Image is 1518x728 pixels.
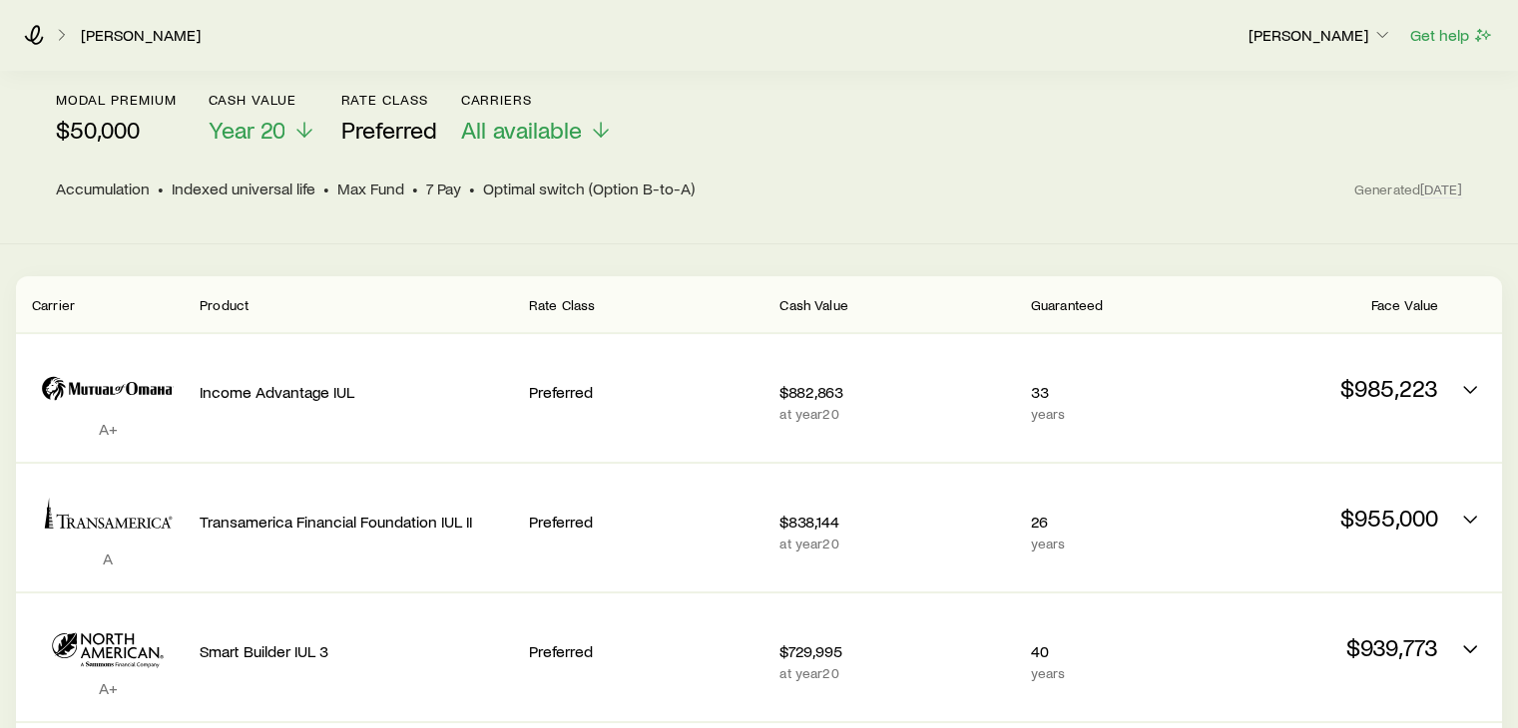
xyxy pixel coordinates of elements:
p: at year 20 [779,536,1014,551]
span: • [323,179,329,198]
p: 33 [1031,382,1188,402]
p: Rate Class [340,92,436,108]
span: Rate Class [529,296,596,313]
span: • [469,179,475,198]
p: Preferred [529,382,763,402]
span: Generated [1354,181,1462,198]
span: Product [200,296,249,313]
span: Optimal switch (Option B-to-A) [483,179,695,198]
p: years [1031,406,1188,422]
button: Cash ValueYear 20 [208,92,316,145]
span: Carrier [32,296,75,313]
p: $838,144 [779,512,1014,532]
p: $50,000 [56,116,176,144]
p: Transamerica Financial Foundation IUL II [200,512,513,532]
button: Get help [1409,24,1494,47]
p: Preferred [529,641,763,661]
p: Carriers [460,92,613,108]
p: $985,223 [1204,374,1438,402]
p: modal premium [56,92,176,108]
p: A+ [32,419,184,439]
span: • [158,179,164,198]
p: 26 [1031,512,1188,532]
p: $729,995 [779,641,1014,661]
p: Smart Builder IUL 3 [200,641,513,661]
span: • [412,179,418,198]
p: at year 20 [779,406,1014,422]
a: [PERSON_NAME] [80,26,202,45]
p: A+ [32,678,184,698]
p: $955,000 [1204,504,1438,532]
p: A [32,548,184,568]
p: 40 [1031,641,1188,661]
span: Guaranteed [1031,296,1104,313]
p: at year 20 [779,665,1014,681]
span: All available [460,116,581,144]
button: CarriersAll available [460,92,613,145]
span: Max Fund [337,179,404,198]
button: Rate ClassPreferred [340,92,436,145]
span: Year 20 [208,116,284,144]
button: [PERSON_NAME] [1248,24,1393,48]
p: Income Advantage IUL [200,382,513,402]
p: Preferred [529,512,763,532]
p: Cash Value [208,92,316,108]
p: $939,773 [1204,633,1438,661]
span: Face Value [1370,296,1438,313]
p: $882,863 [779,382,1014,402]
p: [PERSON_NAME] [1249,25,1392,45]
span: Indexed universal life [172,179,315,198]
span: [DATE] [1420,181,1462,198]
p: years [1031,536,1188,551]
span: 7 Pay [426,179,461,198]
span: Preferred [340,116,436,144]
span: Accumulation [56,179,150,198]
span: Cash Value [779,296,848,313]
p: years [1031,665,1188,681]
